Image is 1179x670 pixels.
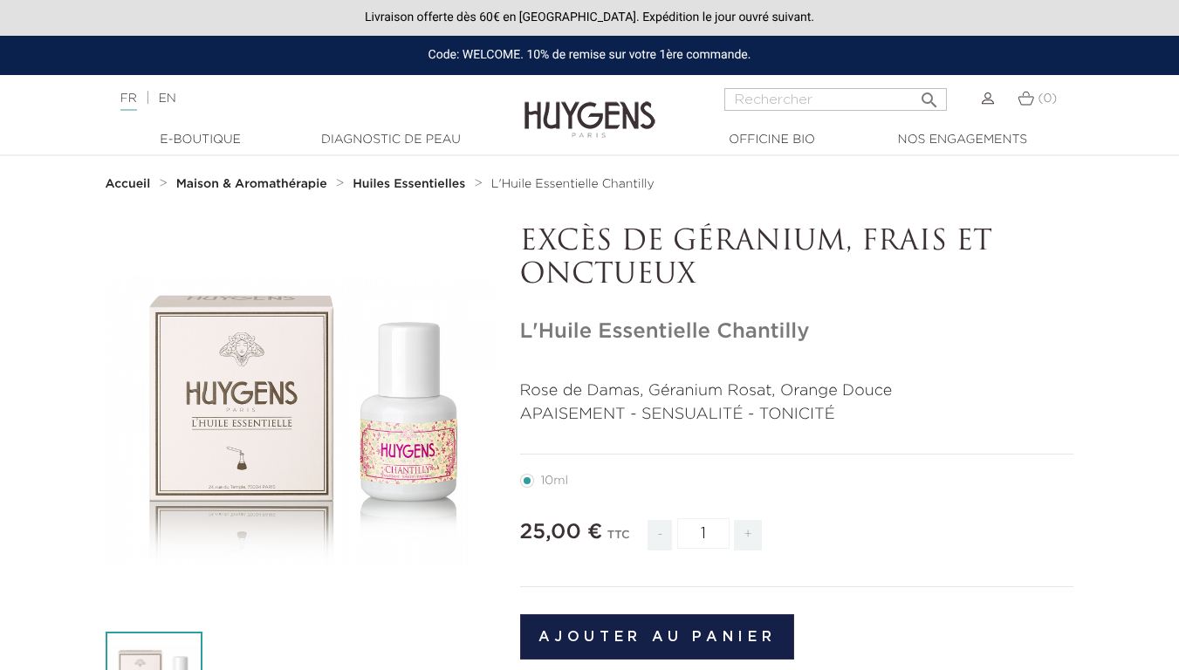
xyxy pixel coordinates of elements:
div: TTC [607,516,630,564]
a: FR [120,92,137,111]
a: E-Boutique [113,131,288,149]
input: Quantité [677,518,730,549]
a: L'Huile Essentielle Chantilly [491,177,655,191]
strong: Accueil [106,178,151,190]
span: + [734,520,762,550]
a: EN [158,92,175,105]
a: Accueil [106,177,154,191]
p: APAISEMENT - SENSUALITÉ - TONICITÉ [520,403,1074,427]
label: 10ml [520,474,589,488]
button: Ajouter au panier [520,614,795,660]
span: (0) [1038,92,1057,105]
a: Officine Bio [685,131,860,149]
strong: Maison & Aromathérapie [176,178,327,190]
p: EXCÈS DE GÉRANIUM, FRAIS ET ONCTUEUX [520,226,1074,293]
a: Diagnostic de peau [304,131,478,149]
p: Rose de Damas, Géranium Rosat, Orange Douce [520,379,1074,403]
i:  [919,85,940,106]
img: Huygens [524,73,655,140]
a: Nos engagements [875,131,1050,149]
button:  [914,83,945,106]
a: Huiles Essentielles [353,177,470,191]
a: Maison & Aromathérapie [176,177,332,191]
span: 25,00 € [520,522,603,543]
h1: L'Huile Essentielle Chantilly [520,319,1074,345]
div: | [112,88,478,109]
strong: Huiles Essentielles [353,178,465,190]
input: Rechercher [724,88,947,111]
span: L'Huile Essentielle Chantilly [491,178,655,190]
span: - [648,520,672,550]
